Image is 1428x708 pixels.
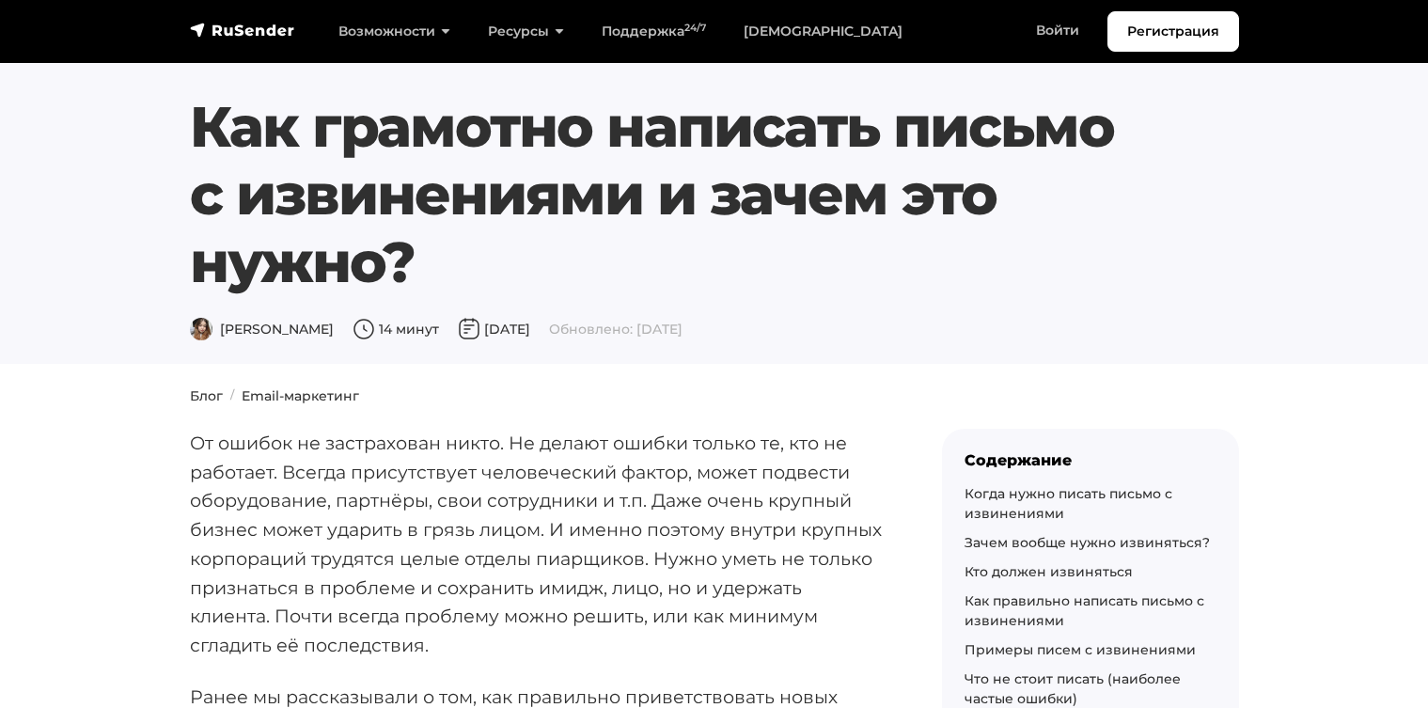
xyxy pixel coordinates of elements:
[965,641,1196,658] a: Примеры писем с извинениями
[353,318,375,340] img: Время чтения
[458,321,530,338] span: [DATE]
[1017,11,1098,50] a: Войти
[965,451,1216,469] div: Содержание
[965,670,1181,707] a: Что не стоит писать (наиболее частые ошибки)
[353,321,439,338] span: 14 минут
[190,21,295,39] img: RuSender
[1107,11,1239,52] a: Регистрация
[725,12,921,51] a: [DEMOGRAPHIC_DATA]
[320,12,469,51] a: Возможности
[458,318,480,340] img: Дата публикации
[965,563,1133,580] a: Кто должен извиняться
[965,534,1210,551] a: Зачем вообще нужно извиняться?
[190,321,334,338] span: [PERSON_NAME]
[965,592,1204,629] a: Как правильно написать письмо с извинениями
[583,12,725,51] a: Поддержка24/7
[190,429,882,660] p: От ошибок не застрахован никто. Не делают ошибки только те, кто не работает. Всегда присутствует ...
[223,386,359,406] li: Email-маркетинг
[684,22,706,34] sup: 24/7
[965,485,1172,522] a: Когда нужно писать письмо с извинениями
[549,321,683,338] span: Обновлено: [DATE]
[190,387,223,404] a: Блог
[469,12,583,51] a: Ресурсы
[179,386,1250,406] nav: breadcrumb
[190,93,1150,296] h1: Как грамотно написать письмо с извинениями и зачем это нужно?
